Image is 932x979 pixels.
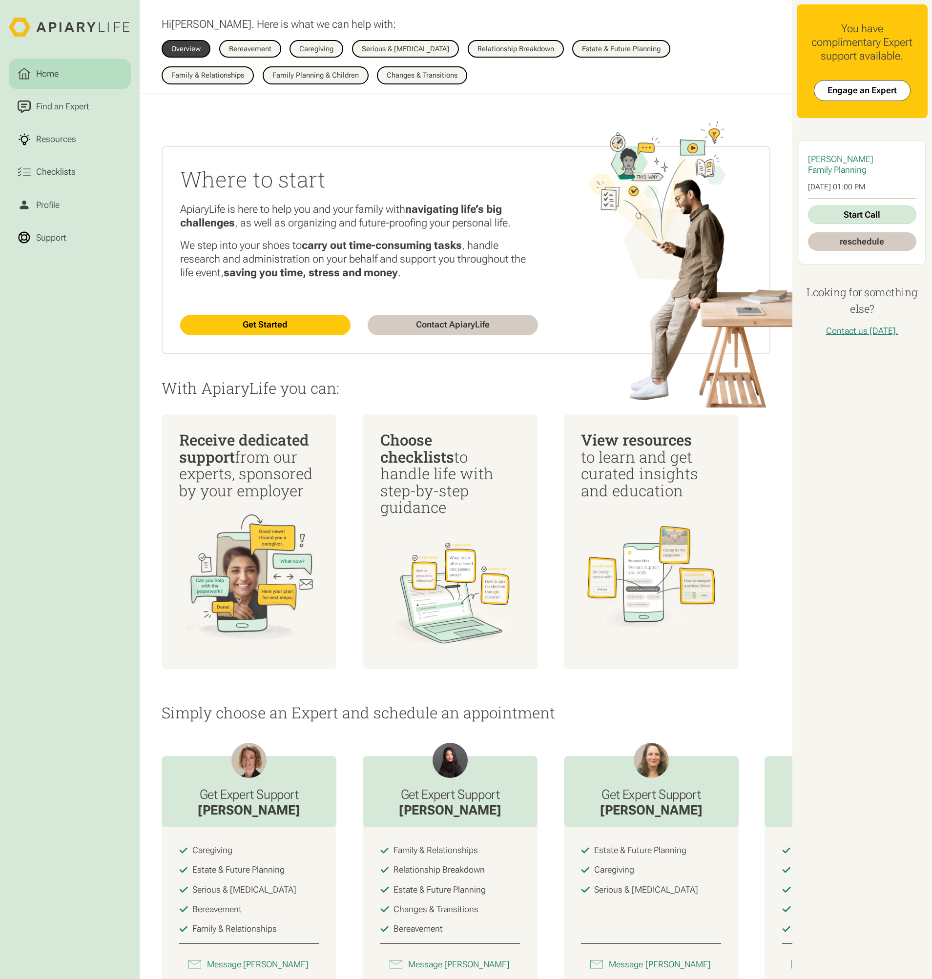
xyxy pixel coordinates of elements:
div: Resources [34,133,78,146]
a: Resources [9,124,131,155]
div: Family & Relationships [192,923,277,934]
div: Estate & Future Planning [594,845,686,856]
div: Family & Relationships [394,845,478,856]
a: Changes & Transitions [377,66,467,84]
div: Family Planning & Children [272,72,359,79]
p: Hi . Here is what we can help with: [162,18,396,31]
span: Family Planning [808,164,867,175]
div: Support [34,231,68,244]
strong: navigating life’s big challenges [180,203,502,229]
div: Message [207,959,241,970]
a: Caregiving [290,40,343,58]
h4: Looking for something else? [797,284,928,317]
p: Simply choose an Expert and schedule an appointment [162,704,770,721]
div: You have complimentary Expert support available. [805,22,919,63]
span: Choose checklists [380,429,454,466]
a: Get Started [180,315,351,335]
div: to learn and get curated insights and education [581,431,721,499]
span: Receive dedicated support [179,429,309,466]
a: Checklists [9,157,131,187]
a: Message[PERSON_NAME] [179,957,319,972]
a: Serious & [MEDICAL_DATA] [352,40,459,58]
a: Engage an Expert [814,80,911,101]
a: Family & Relationships [162,66,254,84]
div: Changes & Transitions [394,904,478,915]
div: [PERSON_NAME] [444,959,510,970]
p: With ApiaryLife you can: [162,380,770,396]
div: to handle life with step-by-step guidance [380,431,520,515]
h2: Where to start [180,164,538,194]
span: [PERSON_NAME] [808,154,873,164]
div: Changes & Transitions [387,72,457,79]
a: Choose checkliststo handle life with step-by-step guidance [363,414,538,670]
div: [PERSON_NAME] [600,802,703,819]
p: ApiaryLife is here to help you and your family with , as well as organizing and future-proofing y... [180,203,538,230]
div: Caregiving [594,864,634,875]
a: Family Planning & Children [263,66,369,84]
a: Message[PERSON_NAME] [581,957,721,972]
a: Start Call [808,205,916,224]
a: Contact ApiaryLife [368,315,538,335]
div: Home [34,67,61,81]
div: Bereavement [394,923,443,934]
div: Checklists [34,165,78,179]
div: Estate & Future Planning [582,45,661,53]
span: [PERSON_NAME] [171,18,251,30]
div: Find an Expert [34,100,91,113]
div: [PERSON_NAME] [198,802,300,819]
strong: carry out time-consuming tasks [302,239,462,251]
div: [PERSON_NAME] [645,959,711,970]
div: Profile [34,198,62,211]
a: reschedule [808,232,916,251]
p: We step into your shoes to , handle research and administration on your behalf and support you th... [180,239,538,280]
div: Serious & [MEDICAL_DATA] [594,884,698,895]
a: Home [9,59,131,89]
a: Bereavement [219,40,281,58]
div: [PERSON_NAME] [399,802,501,819]
div: from our experts, sponsored by your employer [179,431,319,499]
span: View resources [581,429,692,449]
div: Estate & Future Planning [394,884,486,895]
div: Caregiving [299,45,333,53]
h3: Get Expert Support [399,787,501,802]
strong: saving you time, stress and money [224,266,398,279]
div: Family & Relationships [171,72,244,79]
a: Profile [9,189,131,220]
div: Serious & [MEDICAL_DATA] [192,884,296,895]
div: Relationship Breakdown [477,45,554,53]
a: Find an Expert [9,91,131,122]
a: Message[PERSON_NAME] [782,957,922,972]
div: Bereavement [229,45,271,53]
a: Contact us [DATE]. [826,326,898,336]
h3: Get Expert Support [198,787,300,802]
div: Message [408,959,442,970]
div: Serious & [MEDICAL_DATA] [362,45,449,53]
a: Receive dedicated supportfrom our experts, sponsored by your employer [162,414,336,670]
h3: Get Expert Support [600,787,703,802]
div: [PERSON_NAME] [243,959,309,970]
div: Estate & Future Planning [192,864,285,875]
div: [DATE] 01:00 PM [808,182,916,192]
div: Bereavement [192,904,242,915]
a: View resources to learn and get curated insights and education [564,414,739,670]
div: Relationship Breakdown [394,864,485,875]
a: Support [9,223,131,253]
a: Relationship Breakdown [468,40,564,58]
a: Message[PERSON_NAME] [380,957,520,972]
a: Overview [162,40,210,58]
a: Estate & Future Planning [572,40,670,58]
div: Message [609,959,643,970]
div: Caregiving [192,845,232,856]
